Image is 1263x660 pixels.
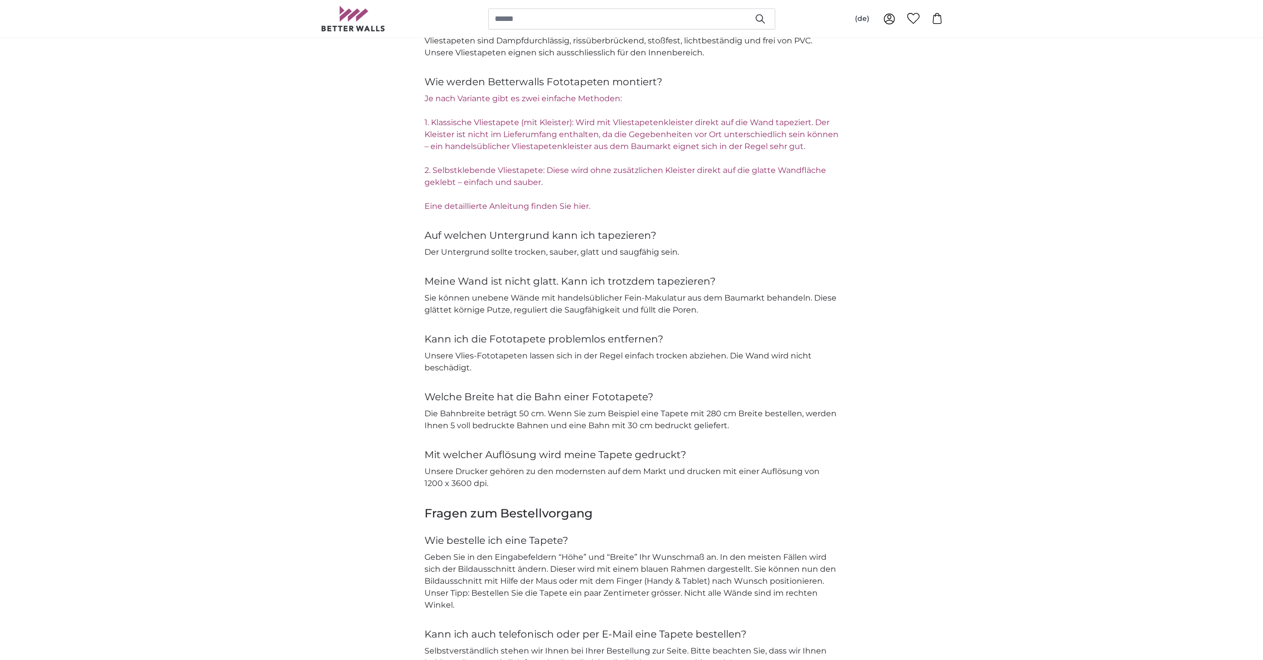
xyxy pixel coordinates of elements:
[424,75,839,89] h4: Wie werden Betterwalls Fototapeten montiert?
[424,408,839,432] p: Die Bahnbreite beträgt 50 cm. Wenn Sie zum Beispiel eine Tapete mit 280 cm Breite bestellen, werd...
[424,94,839,187] a: Je nach Variante gibt es zwei einfache Methoden: 1. Klassische Vliestapete (mit Kleister): Wird m...
[424,533,839,547] h4: Wie bestelle ich eine Tapete?
[424,292,839,316] p: Sie können unebene Wände mit handelsüblicher Fein-Makulatur aus dem Baumarkt behandeln. Diese glä...
[424,350,839,374] p: Unsere Vlies-Fototapeten lassen sich in der Regel einfach trocken abziehen. Die Wand wird nicht b...
[424,246,839,258] p: Der Untergrund sollte trocken, sauber, glatt und saugfähig sein.
[424,201,590,211] a: Eine detaillierte Anleitung finden Sie hier.
[424,228,839,242] h4: Auf welchen Untergrund kann ich tapezieren?
[424,505,839,521] h3: Fragen zum Bestellvorgang
[847,10,877,28] button: (de)
[424,551,839,611] p: Geben Sie in den Eingabefeldern “Höhe” und “Breite” Ihr Wunschmaß an. In den meisten Fällen wird ...
[424,274,839,288] h4: Meine Wand ist nicht glatt. Kann ich trotzdem tapezieren?
[321,6,386,31] img: Betterwalls
[424,448,839,462] h4: Mit welcher Auflösung wird meine Tapete gedruckt?
[424,390,839,404] h4: Welche Breite hat die Bahn einer Fototapete?
[424,466,839,490] p: Unsere Drucker gehören zu den modernsten auf dem Markt und drucken mit einer Auflösung von 1200 x...
[424,627,839,641] h4: Kann ich auch telefonisch oder per E-Mail eine Tapete bestellen?
[424,332,839,346] h4: Kann ich die Fototapete problemlos entfernen?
